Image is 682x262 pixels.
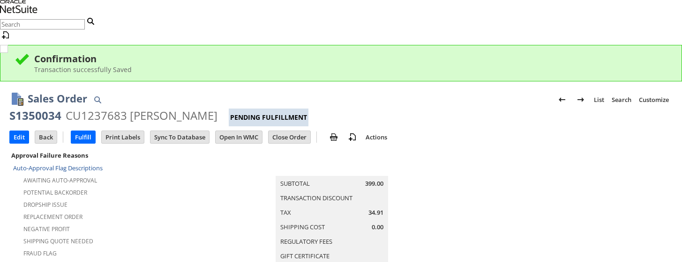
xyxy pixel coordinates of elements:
a: Shipping Cost [280,223,325,231]
a: List [590,92,608,107]
input: Sync To Database [150,131,209,143]
a: Potential Backorder [23,189,87,196]
a: Negative Profit [23,225,70,233]
a: Replacement Order [23,213,82,221]
div: CU1237683 [PERSON_NAME] [66,108,217,123]
a: Shipping Quote Needed [23,237,93,245]
div: Approval Failure Reasons [9,149,217,161]
img: add-record.svg [347,131,358,143]
input: Open In WMC [216,131,262,143]
a: Gift Certificate [280,252,330,260]
img: Previous [556,94,568,105]
div: S1350034 [9,108,61,123]
div: Confirmation [34,52,667,65]
div: Transaction successfully Saved [34,65,667,74]
span: 34.91 [368,208,383,217]
input: Back [35,131,57,143]
a: Dropship Issue [23,201,67,209]
a: Transaction Discount [280,194,352,202]
a: Search [608,92,635,107]
img: Next [575,94,586,105]
h1: Sales Order [28,91,87,106]
span: 0.00 [372,223,383,232]
a: Tax [280,208,291,217]
a: Auto-Approval Flag Descriptions [13,164,103,172]
img: Quick Find [92,94,103,105]
input: Fulfill [71,131,95,143]
div: Pending Fulfillment [229,109,308,126]
input: Close Order [269,131,310,143]
svg: Search [85,15,96,27]
a: Fraud Flag [23,249,57,257]
input: Print Labels [102,131,144,143]
img: print.svg [328,131,339,143]
span: 399.00 [365,179,383,188]
input: Edit [10,131,29,143]
a: Awaiting Auto-Approval [23,176,97,184]
caption: Summary [276,161,388,176]
a: Subtotal [280,179,310,188]
a: Regulatory Fees [280,237,332,246]
a: Customize [635,92,673,107]
a: Actions [362,133,391,141]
